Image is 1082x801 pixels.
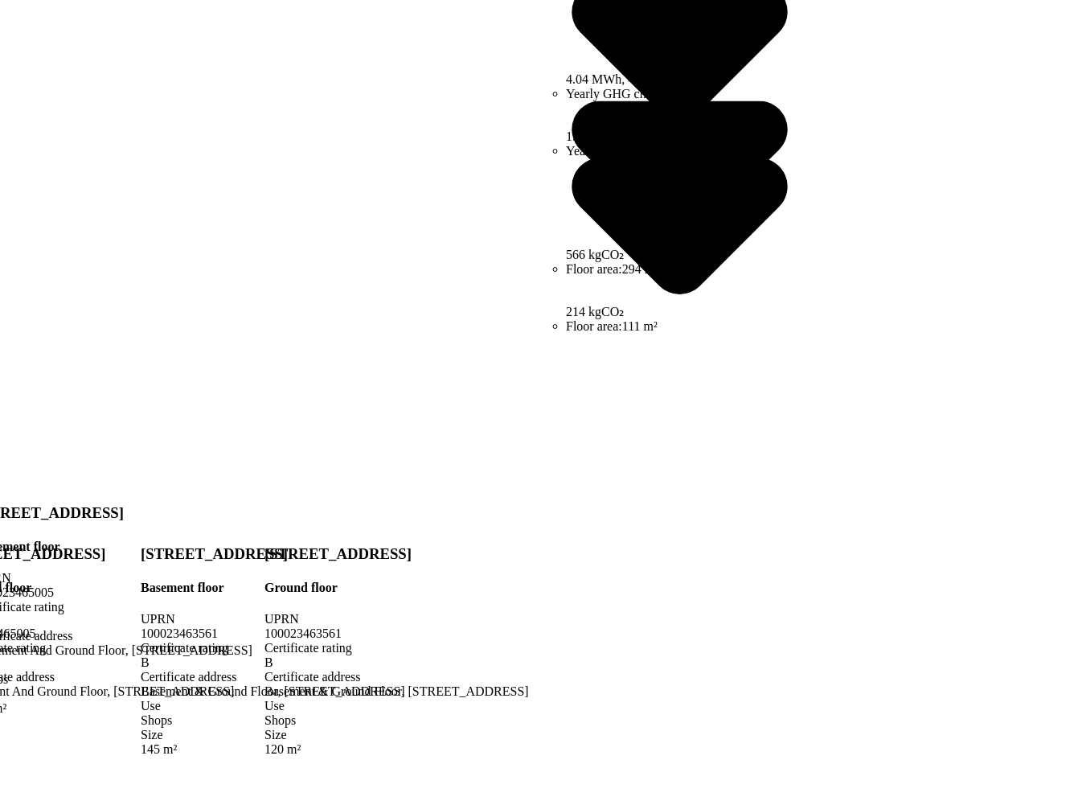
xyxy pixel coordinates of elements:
[622,319,658,333] span: 111 m²
[141,684,405,699] div: Basement & Ground Floor, [STREET_ADDRESS]
[141,699,405,713] div: Use
[566,144,793,319] li: Yearly GHG change:
[141,655,405,670] div: B
[141,545,405,563] h3: [STREET_ADDRESS]
[141,728,405,742] div: Size
[141,713,405,728] div: Shops
[141,670,405,684] div: Certificate address
[566,115,793,143] span: 1.53 MWh, 4.5%
[566,290,793,318] span: 214 kgCO₂
[141,581,405,595] h4: Basement floor
[141,641,405,655] div: Certificate rating
[141,626,405,641] div: 100023463561
[141,612,405,626] div: UPRN
[141,742,405,757] div: 145 m²
[566,319,793,334] li: Floor area:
